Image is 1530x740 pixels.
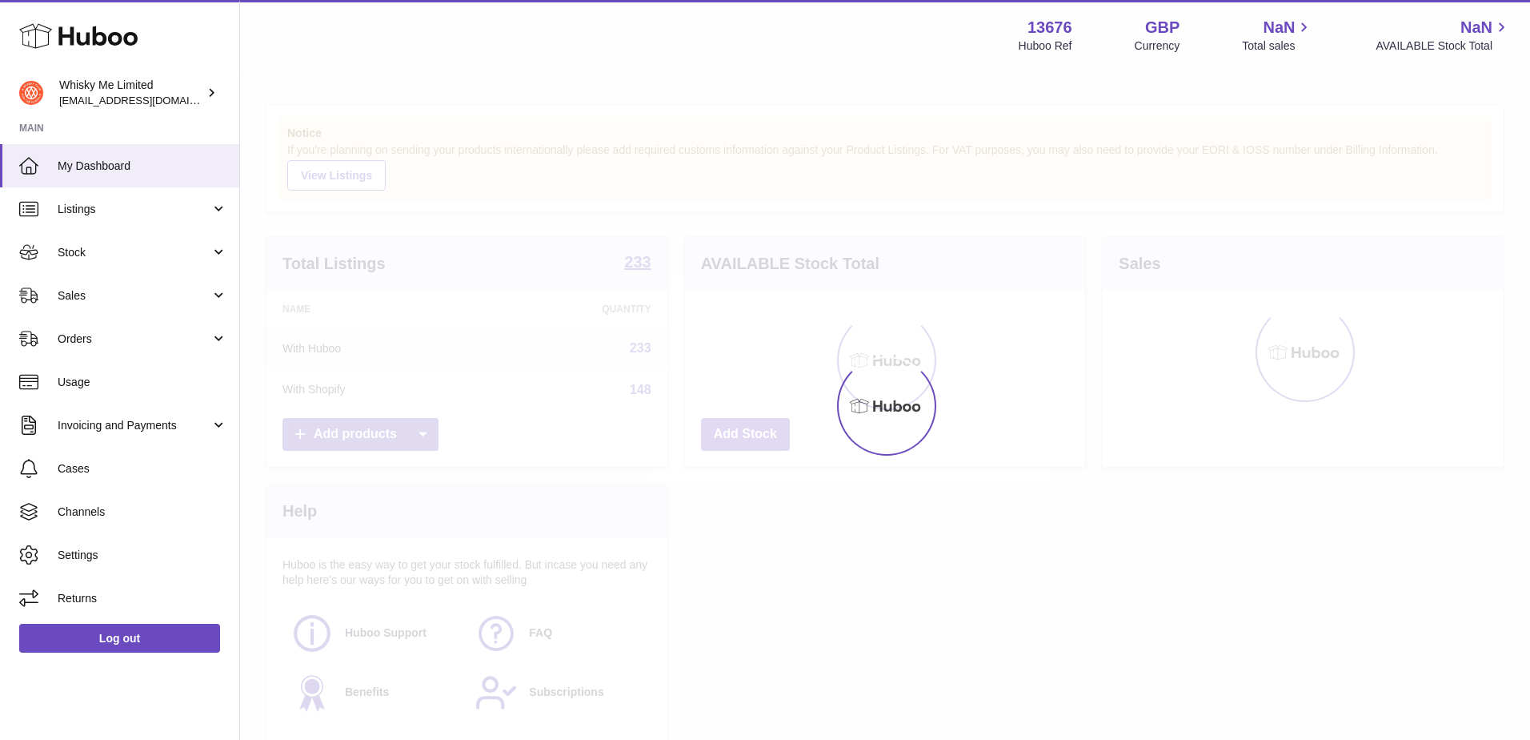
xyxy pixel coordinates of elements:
span: Invoicing and Payments [58,418,210,433]
div: Whisky Me Limited [59,78,203,108]
a: NaN Total sales [1242,17,1313,54]
span: Stock [58,245,210,260]
span: NaN [1263,17,1295,38]
span: Listings [58,202,210,217]
span: Total sales [1242,38,1313,54]
span: Usage [58,375,227,390]
span: [EMAIL_ADDRESS][DOMAIN_NAME] [59,94,235,107]
span: My Dashboard [58,159,227,174]
span: Settings [58,548,227,563]
span: Orders [58,332,210,347]
strong: 13676 [1027,17,1072,38]
span: AVAILABLE Stock Total [1376,38,1511,54]
div: Currency [1135,38,1180,54]
img: internalAdmin-13676@internal.huboo.com [19,81,43,105]
a: NaN AVAILABLE Stock Total [1376,17,1511,54]
strong: GBP [1145,17,1180,38]
a: Log out [19,624,220,653]
span: Returns [58,591,227,606]
div: Huboo Ref [1019,38,1072,54]
span: Channels [58,505,227,520]
span: Sales [58,288,210,304]
span: Cases [58,461,227,477]
span: NaN [1460,17,1492,38]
